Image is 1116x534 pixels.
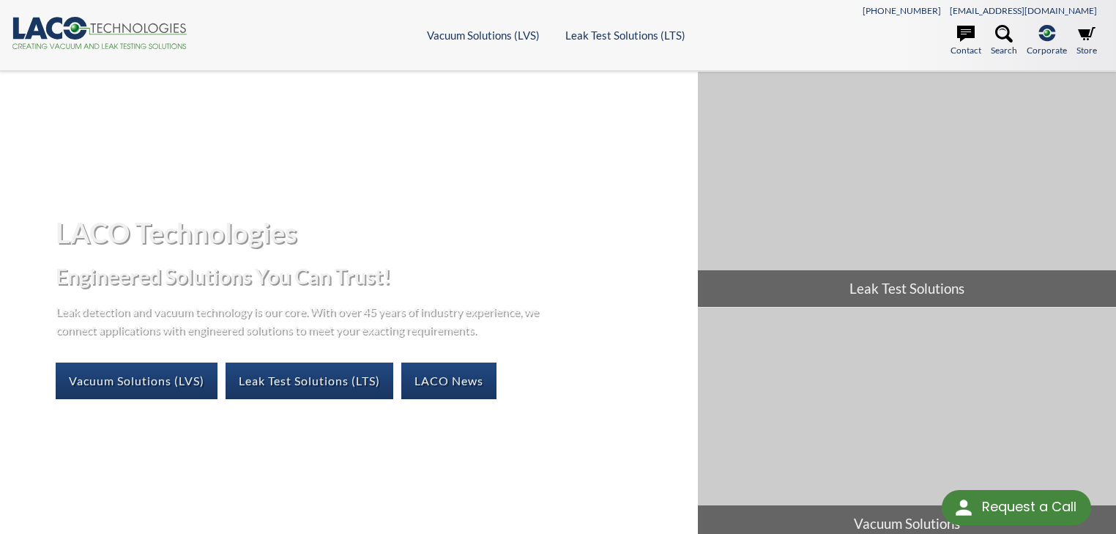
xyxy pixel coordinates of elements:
a: [PHONE_NUMBER] [863,5,941,16]
p: Leak detection and vacuum technology is our core. With over 45 years of industry experience, we c... [56,302,546,339]
a: Contact [951,25,981,57]
a: Store [1076,25,1097,57]
a: Leak Test Solutions (LTS) [565,29,685,42]
h1: LACO Technologies [56,215,685,251]
a: [EMAIL_ADDRESS][DOMAIN_NAME] [950,5,1097,16]
div: Request a Call [942,490,1091,525]
span: Corporate [1027,43,1067,57]
div: Request a Call [982,490,1076,524]
a: Leak Test Solutions (LTS) [226,363,393,399]
h2: Engineered Solutions You Can Trust! [56,263,685,290]
a: Vacuum Solutions (LVS) [427,29,540,42]
img: round button [952,496,975,519]
a: Search [991,25,1017,57]
a: Vacuum Solutions (LVS) [56,363,217,399]
a: LACO News [401,363,496,399]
